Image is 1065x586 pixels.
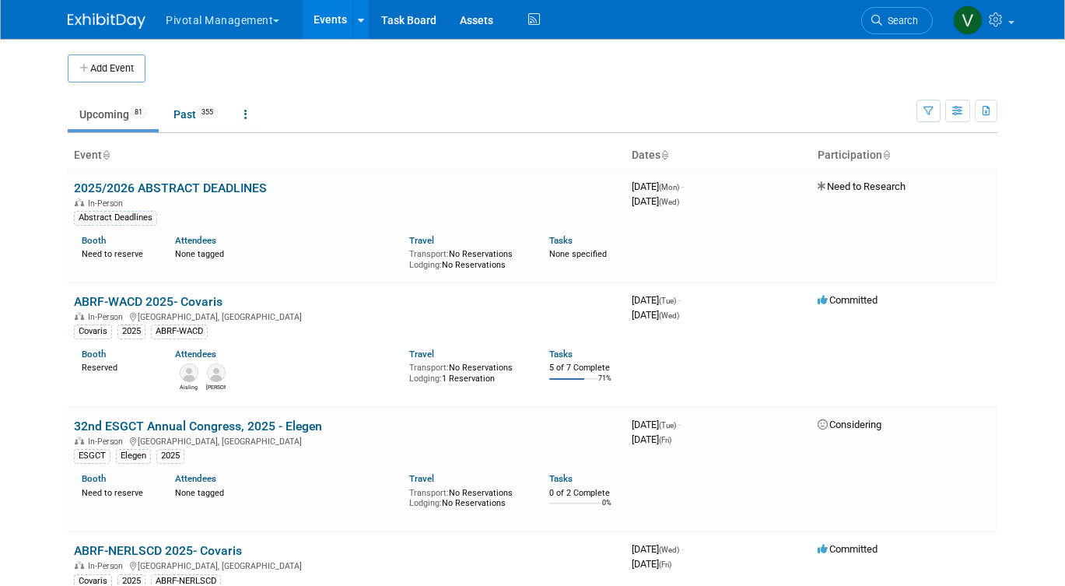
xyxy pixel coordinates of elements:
[74,211,157,225] div: Abstract Deadlines
[156,449,184,463] div: 2025
[162,100,229,129] a: Past355
[549,235,573,246] a: Tasks
[74,434,619,447] div: [GEOGRAPHIC_DATA], [GEOGRAPHIC_DATA]
[175,349,216,360] a: Attendees
[625,142,811,169] th: Dates
[632,309,679,321] span: [DATE]
[659,436,671,444] span: (Fri)
[82,473,106,484] a: Booth
[660,149,668,161] a: Sort by Start Date
[659,297,676,305] span: (Tue)
[74,559,619,571] div: [GEOGRAPHIC_DATA], [GEOGRAPHIC_DATA]
[659,198,679,206] span: (Wed)
[68,54,145,82] button: Add Event
[88,437,128,447] span: In-Person
[409,498,442,508] span: Lodging:
[409,349,434,360] a: Travel
[88,198,128,209] span: In-Person
[68,100,159,129] a: Upcoming81
[197,107,218,118] span: 355
[818,294,878,306] span: Committed
[681,543,684,555] span: -
[75,437,84,444] img: In-Person Event
[82,349,106,360] a: Booth
[632,294,681,306] span: [DATE]
[861,7,933,34] a: Search
[68,142,625,169] th: Event
[75,561,84,569] img: In-Person Event
[409,360,526,384] div: No Reservations 1 Reservation
[82,360,152,374] div: Reserved
[117,325,145,339] div: 2025
[82,246,152,260] div: Need to reserve
[632,195,679,207] span: [DATE]
[180,363,198,382] img: Aisling Power
[179,382,198,391] div: Aisling Power
[175,485,397,499] div: None tagged
[882,149,890,161] a: Sort by Participation Type
[549,349,573,360] a: Tasks
[82,485,152,499] div: Need to reserve
[74,294,222,309] a: ABRF-WACD 2025- Covaris
[74,419,322,433] a: 32nd ESGCT Annual Congress, 2025 - Elegen
[175,246,397,260] div: None tagged
[409,488,449,498] span: Transport:
[74,449,110,463] div: ESGCT
[116,449,151,463] div: Elegen
[818,419,881,430] span: Considering
[75,312,84,320] img: In-Person Event
[409,374,442,384] span: Lodging:
[409,363,449,373] span: Transport:
[659,546,679,554] span: (Wed)
[549,488,619,499] div: 0 of 2 Complete
[74,310,619,322] div: [GEOGRAPHIC_DATA], [GEOGRAPHIC_DATA]
[130,107,147,118] span: 81
[681,181,684,192] span: -
[632,558,671,570] span: [DATE]
[602,499,611,520] td: 0%
[409,249,449,259] span: Transport:
[409,260,442,270] span: Lodging:
[818,181,906,192] span: Need to Research
[882,15,918,26] span: Search
[549,473,573,484] a: Tasks
[632,433,671,445] span: [DATE]
[175,473,216,484] a: Attendees
[549,249,607,259] span: None specified
[409,246,526,270] div: No Reservations No Reservations
[818,543,878,555] span: Committed
[409,473,434,484] a: Travel
[659,311,679,320] span: (Wed)
[68,13,145,29] img: ExhibitDay
[102,149,110,161] a: Sort by Event Name
[659,421,676,430] span: (Tue)
[598,374,611,395] td: 71%
[409,485,526,509] div: No Reservations No Reservations
[206,382,226,391] div: Sujash Chatterjee
[175,235,216,246] a: Attendees
[88,561,128,571] span: In-Person
[409,235,434,246] a: Travel
[811,142,997,169] th: Participation
[74,543,242,558] a: ABRF-NERLSCD 2025- Covaris
[678,294,681,306] span: -
[75,198,84,206] img: In-Person Event
[953,5,983,35] img: Valerie Weld
[632,419,681,430] span: [DATE]
[632,181,684,192] span: [DATE]
[88,312,128,322] span: In-Person
[207,363,226,382] img: Sujash Chatterjee
[632,543,684,555] span: [DATE]
[151,325,208,339] div: ABRF-WACD
[659,183,679,191] span: (Mon)
[74,325,112,339] div: Covaris
[74,181,267,195] a: 2025/2026 ABSTRACT DEADLINES
[678,419,681,430] span: -
[549,363,619,374] div: 5 of 7 Complete
[82,235,106,246] a: Booth
[659,560,671,569] span: (Fri)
